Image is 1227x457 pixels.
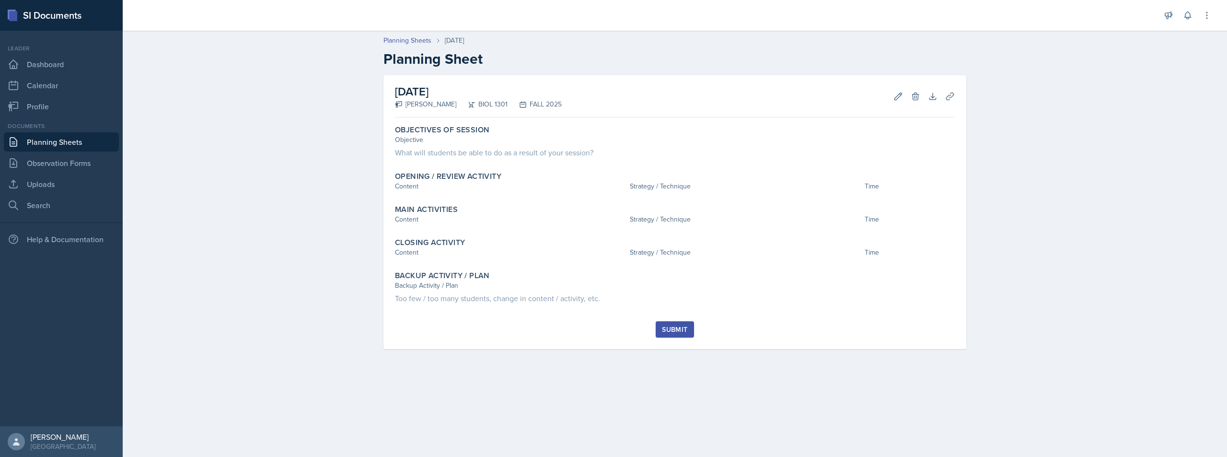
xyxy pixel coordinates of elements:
[395,247,626,258] div: Content
[395,181,626,191] div: Content
[395,135,955,145] div: Objective
[4,132,119,152] a: Planning Sheets
[4,153,119,173] a: Observation Forms
[456,99,508,109] div: BIOL 1301
[4,76,119,95] a: Calendar
[395,99,456,109] div: [PERSON_NAME]
[383,50,966,68] h2: Planning Sheet
[395,172,501,181] label: Opening / Review Activity
[383,35,431,46] a: Planning Sheets
[395,83,562,100] h2: [DATE]
[508,99,562,109] div: FALL 2025
[445,35,464,46] div: [DATE]
[4,97,119,116] a: Profile
[31,442,95,451] div: [GEOGRAPHIC_DATA]
[395,205,458,214] label: Main Activities
[630,181,861,191] div: Strategy / Technique
[4,122,119,130] div: Documents
[395,238,465,247] label: Closing Activity
[4,196,119,215] a: Search
[4,175,119,194] a: Uploads
[395,271,490,281] label: Backup Activity / Plan
[395,125,489,135] label: Objectives of Session
[31,432,95,442] div: [PERSON_NAME]
[630,214,861,224] div: Strategy / Technique
[395,147,955,158] div: What will students be able to do as a result of your session?
[630,247,861,258] div: Strategy / Technique
[4,44,119,53] div: Leader
[395,281,955,291] div: Backup Activity / Plan
[865,181,955,191] div: Time
[662,326,687,333] div: Submit
[395,214,626,224] div: Content
[865,247,955,258] div: Time
[656,321,694,338] button: Submit
[395,293,955,304] div: Too few / too many students, change in content / activity, etc.
[4,230,119,249] div: Help & Documentation
[4,55,119,74] a: Dashboard
[865,214,955,224] div: Time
